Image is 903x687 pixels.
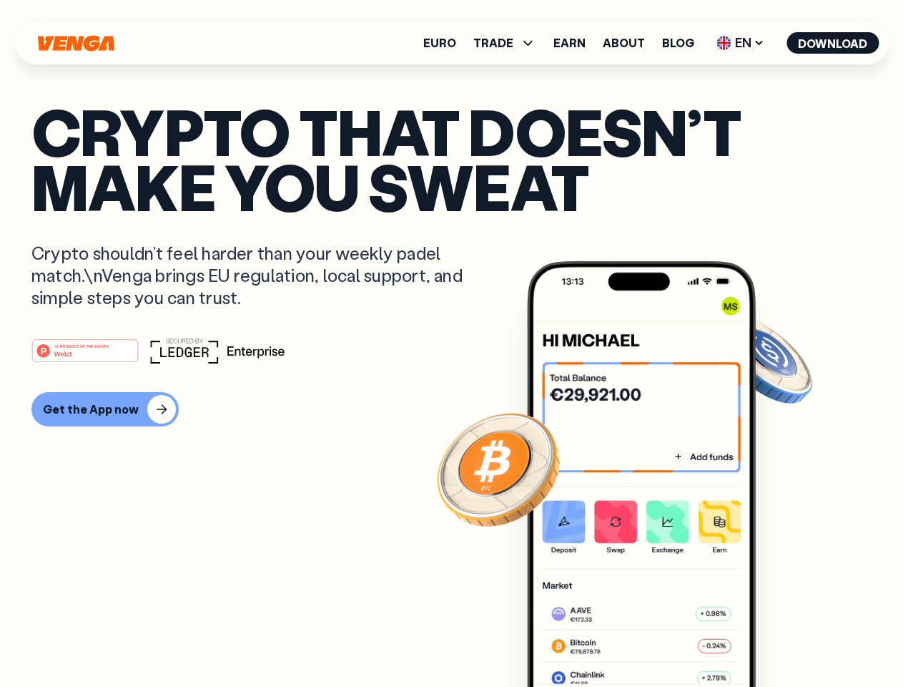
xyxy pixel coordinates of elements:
img: Bitcoin [434,404,563,533]
a: About [603,37,645,49]
button: Get the App now [31,392,179,427]
tspan: #1 PRODUCT OF THE MONTH [54,343,109,348]
p: Crypto that doesn’t make you sweat [31,104,872,213]
div: Get the App now [43,402,139,416]
img: USDC coin [713,308,816,411]
a: #1 PRODUCT OF THE MONTHWeb3 [31,347,139,366]
img: flag-uk [716,36,731,50]
p: Crypto shouldn’t feel harder than your weekly padel match.\nVenga brings EU regulation, local sup... [31,242,483,309]
svg: Home [36,35,116,52]
a: Get the App now [31,392,872,427]
a: Earn [553,37,586,49]
span: TRADE [473,34,536,52]
span: EN [711,31,769,54]
a: Euro [423,37,456,49]
button: Download [786,32,879,54]
tspan: Web3 [54,349,72,357]
span: TRADE [473,37,513,49]
a: Blog [662,37,694,49]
